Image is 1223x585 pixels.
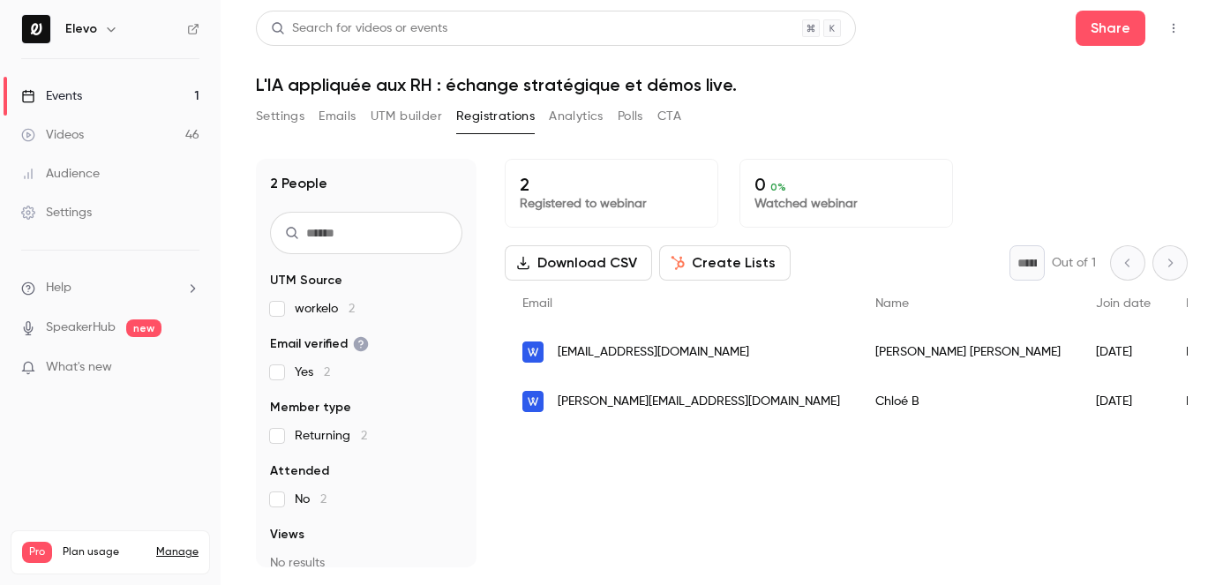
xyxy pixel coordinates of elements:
span: new [126,319,161,337]
li: help-dropdown-opener [21,279,199,297]
div: Chloé B [858,377,1078,426]
span: UTM Source [270,272,342,289]
img: workelo.eu [522,391,544,412]
h6: Elevo [65,20,97,38]
div: [PERSON_NAME] [PERSON_NAME] [858,327,1078,377]
span: Views [270,526,304,544]
iframe: Noticeable Trigger [178,360,199,376]
span: Join date [1096,297,1151,310]
span: No [295,491,326,508]
div: [DATE] [1078,327,1168,377]
div: Settings [21,204,92,221]
button: Settings [256,102,304,131]
span: 2 [324,366,330,379]
span: What's new [46,358,112,377]
div: [DATE] [1078,377,1168,426]
p: No results [270,554,462,572]
a: Manage [156,545,199,559]
span: 2 [349,303,355,315]
div: Audience [21,165,100,183]
button: Share [1076,11,1145,46]
span: Email [522,297,552,310]
span: Attended [270,462,329,480]
span: [PERSON_NAME][EMAIL_ADDRESS][DOMAIN_NAME] [558,393,840,411]
div: Events [21,87,82,105]
button: Create Lists [659,245,791,281]
span: 2 [361,430,367,442]
button: CTA [657,102,681,131]
span: Member type [270,399,351,416]
button: Registrations [456,102,535,131]
a: SpeakerHub [46,319,116,337]
span: Yes [295,364,330,381]
span: 2 [320,493,326,506]
p: Out of 1 [1052,254,1096,272]
p: 0 [754,174,938,195]
span: Name [875,297,909,310]
button: Analytics [549,102,604,131]
p: Registered to webinar [520,195,703,213]
div: Videos [21,126,84,144]
button: Emails [319,102,356,131]
span: Returning [295,427,367,445]
span: 0 % [770,181,786,193]
span: [EMAIL_ADDRESS][DOMAIN_NAME] [558,343,749,362]
div: Search for videos or events [271,19,447,38]
h1: L'IA appliquée aux RH : échange stratégique et démos live. [256,74,1188,95]
p: 2 [520,174,703,195]
span: Help [46,279,71,297]
img: Elevo [22,15,50,43]
span: Plan usage [63,545,146,559]
img: workelo.eu [522,341,544,363]
span: workelo [295,300,355,318]
button: Polls [618,102,643,131]
button: Download CSV [505,245,652,281]
h1: 2 People [270,173,327,194]
span: Pro [22,542,52,563]
span: Email verified [270,335,369,353]
p: Watched webinar [754,195,938,213]
button: UTM builder [371,102,442,131]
